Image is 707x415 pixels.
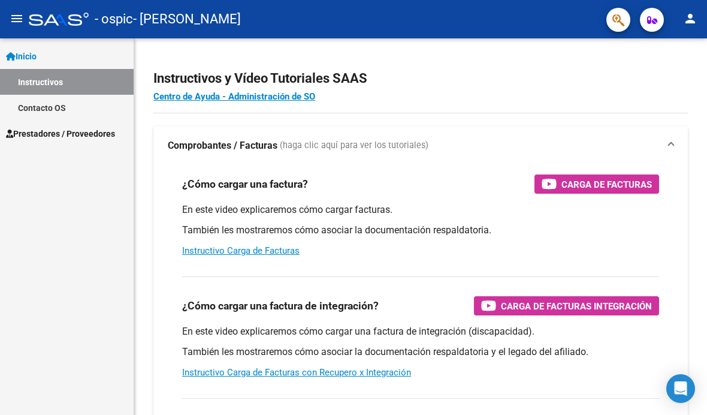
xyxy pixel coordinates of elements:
[182,367,411,378] a: Instructivo Carga de Facturas con Recupero x Integración
[534,175,659,194] button: Carga de Facturas
[182,300,379,312] font: ¿Cómo cargar una factura de integración?
[182,326,534,337] font: En este video explicaremos cómo cargar una factura de integración (discapacidad).
[182,224,491,236] font: También les mostraremos cómo asociar la documentación respaldatoria.
[153,91,315,102] a: Centro de Ayuda - Administración de SO
[683,11,697,26] mat-icon: person
[153,127,688,165] mat-expansion-panel-header: Comprobantes / Facturas (haga clic aquí para ver los tutoriales)
[182,204,392,215] font: En este video explicaremos cómo cargar facturas.
[133,11,241,26] font: - [PERSON_NAME]
[666,374,695,403] div: Abrir Intercom Messenger
[95,11,133,26] font: - ospic
[182,245,300,256] a: Instructivo Carga de Facturas
[13,129,115,139] font: Prestadores / Proveedores
[561,179,652,190] font: Carga de Facturas
[16,52,37,61] font: Inicio
[501,301,652,312] font: Carga de Facturas Integración
[182,178,308,190] font: ¿Cómo cargar una factura?
[168,140,277,151] font: Comprobantes / Facturas
[18,103,66,113] font: Contacto OS
[280,140,428,151] font: (haga clic aquí para ver los tutoriales)
[474,296,659,315] button: Carga de Facturas Integración
[10,11,24,26] mat-icon: menu
[153,71,367,86] font: Instructivos y Vídeo Tutoriales SAAS
[182,346,588,357] font: También les mostraremos cómo asociar la documentación respaldatoria y el legado del afiliado.
[18,77,63,87] font: Instructivos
